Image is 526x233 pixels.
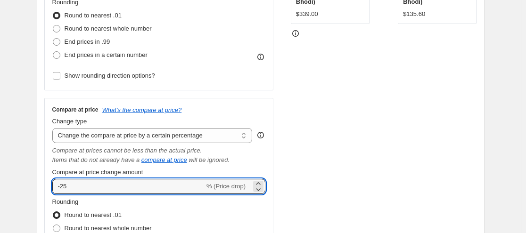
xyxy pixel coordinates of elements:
h3: Compare at price [52,106,99,113]
div: $339.00 [296,9,318,19]
span: % (Price drop) [206,183,246,190]
span: Change type [52,118,87,125]
span: Show rounding direction options? [65,72,155,79]
span: Rounding [52,198,79,205]
span: Round to nearest whole number [65,25,152,32]
input: -15 [52,179,205,194]
i: Compare at prices cannot be less than the actual price. [52,147,202,154]
div: help [256,130,265,140]
span: Round to nearest whole number [65,225,152,232]
i: will be ignored. [189,156,230,163]
span: Compare at price change amount [52,169,143,176]
span: Round to nearest .01 [65,12,122,19]
span: Round to nearest .01 [65,211,122,218]
div: $135.60 [403,9,425,19]
i: Items that do not already have a [52,156,140,163]
span: End prices in .99 [65,38,110,45]
button: What's the compare at price? [102,106,182,113]
span: End prices in a certain number [65,51,148,58]
button: compare at price [141,156,187,163]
